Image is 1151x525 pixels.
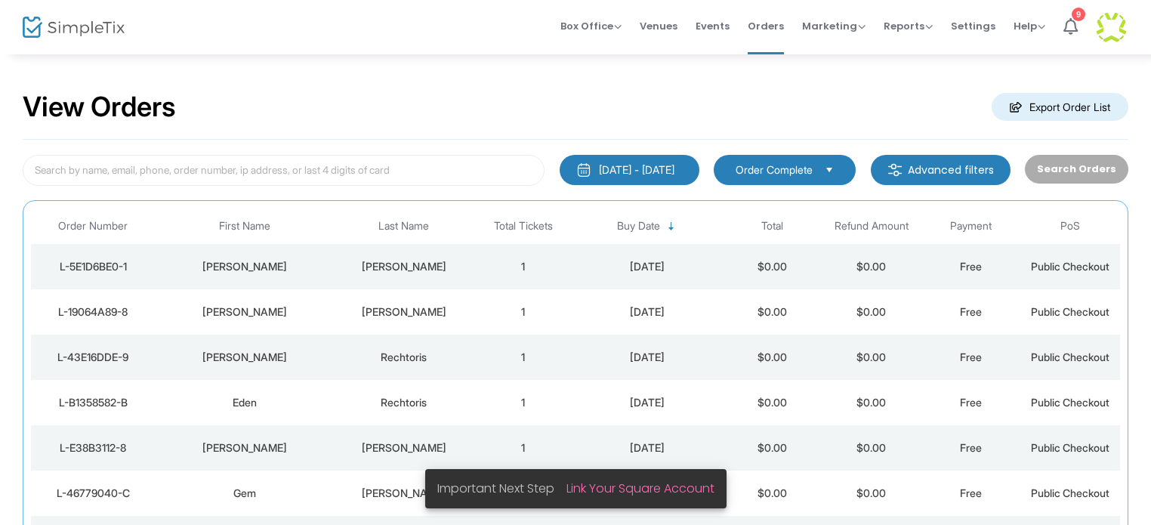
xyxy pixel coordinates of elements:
div: [DATE] - [DATE] [599,162,674,178]
td: 1 [474,244,573,289]
div: 2025-08-25 [577,350,719,365]
div: Padin [338,486,470,501]
div: Rechtoris [338,350,470,365]
span: Public Checkout [1031,351,1109,363]
button: [DATE] - [DATE] [560,155,699,185]
td: $0.00 [722,471,822,516]
input: Search by name, email, phone, order number, ip address, or last 4 digits of card [23,155,545,186]
span: Help [1014,19,1045,33]
td: $0.00 [822,244,921,289]
div: Pickett [338,304,470,320]
m-button: Export Order List [992,93,1128,121]
td: $0.00 [722,289,822,335]
div: L-19064A89-8 [35,304,152,320]
div: Katherine [159,350,331,365]
span: Free [960,260,982,273]
div: 2025-08-25 [577,304,719,320]
span: Public Checkout [1031,486,1109,499]
span: Events [696,7,730,45]
span: Public Checkout [1031,441,1109,454]
td: $0.00 [822,289,921,335]
span: Public Checkout [1031,396,1109,409]
span: Box Office [560,19,622,33]
span: Payment [950,220,992,233]
th: Total Tickets [474,208,573,244]
span: Settings [951,7,995,45]
div: L-E38B3112-8 [35,440,152,456]
div: L-46779040-C [35,486,152,501]
td: $0.00 [822,425,921,471]
td: $0.00 [722,425,822,471]
div: 2025-08-25 [577,259,719,274]
div: L-B1358582-B [35,395,152,410]
div: Salvi [338,259,470,274]
span: Free [960,396,982,409]
span: Order Complete [736,162,813,178]
span: Marketing [802,19,866,33]
span: Important Next Step [437,480,566,497]
div: 9 [1072,8,1085,21]
td: 1 [474,380,573,425]
span: Sortable [665,221,677,233]
div: Gem [159,486,331,501]
div: L-5E1D6BE0-1 [35,259,152,274]
th: Total [722,208,822,244]
td: $0.00 [822,471,921,516]
img: monthly [576,162,591,178]
div: Nishant [159,259,331,274]
span: Orders [748,7,784,45]
span: Reports [884,19,933,33]
td: 1 [474,335,573,380]
span: Venues [640,7,677,45]
m-button: Advanced filters [871,155,1011,185]
span: Last Name [378,220,429,233]
span: Public Checkout [1031,305,1109,318]
span: Free [960,441,982,454]
div: 2025-08-25 [577,395,719,410]
td: 1 [474,289,573,335]
div: Rechtoris [338,395,470,410]
div: Cheeseman [338,440,470,456]
div: Stephen [159,440,331,456]
img: filter [887,162,903,178]
div: Eden [159,395,331,410]
button: Select [819,162,840,178]
span: Public Checkout [1031,260,1109,273]
span: Free [960,351,982,363]
td: $0.00 [722,244,822,289]
div: Peter [159,304,331,320]
th: Refund Amount [822,208,921,244]
span: Order Number [58,220,128,233]
h2: View Orders [23,91,176,124]
div: 2025-08-25 [577,440,719,456]
a: Link Your Square Account [566,480,714,497]
div: L-43E16DDE-9 [35,350,152,365]
span: PoS [1060,220,1080,233]
td: $0.00 [822,380,921,425]
td: $0.00 [722,335,822,380]
td: $0.00 [822,335,921,380]
span: Buy Date [617,220,660,233]
span: Free [960,486,982,499]
td: $0.00 [722,380,822,425]
span: First Name [219,220,270,233]
td: 1 [474,425,573,471]
span: Free [960,305,982,318]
